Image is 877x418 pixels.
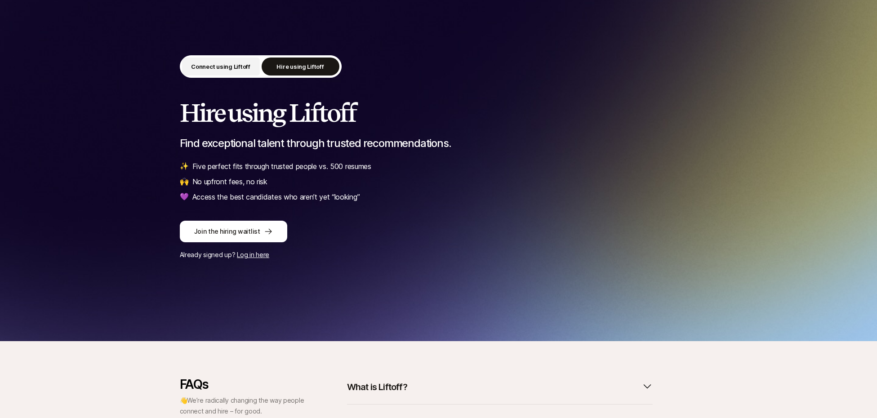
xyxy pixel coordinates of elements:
[192,191,360,203] p: Access the best candidates who aren’t yet “looking”
[192,160,371,172] p: Five perfect fits through trusted people vs. 500 resumes
[180,221,698,242] a: Join the hiring waitlist
[276,62,324,71] p: Hire using Liftoff
[192,176,267,187] p: No upfront fees, no risk
[180,160,189,172] span: ✨
[180,99,698,126] h2: Hire using Liftoff
[347,381,407,393] p: What is Liftoff?
[180,221,287,242] button: Join the hiring waitlist
[191,62,250,71] p: Connect using Liftoff
[180,396,304,415] span: We’re radically changing the way people connect and hire – for good.
[347,377,653,397] button: What is Liftoff?
[180,249,698,260] p: Already signed up?
[180,377,306,391] p: FAQs
[180,137,698,150] p: Find exceptional talent through trusted recommendations.
[180,176,189,187] span: 🙌
[180,395,306,417] p: 👋
[180,191,189,203] span: 💜️
[237,251,269,258] a: Log in here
